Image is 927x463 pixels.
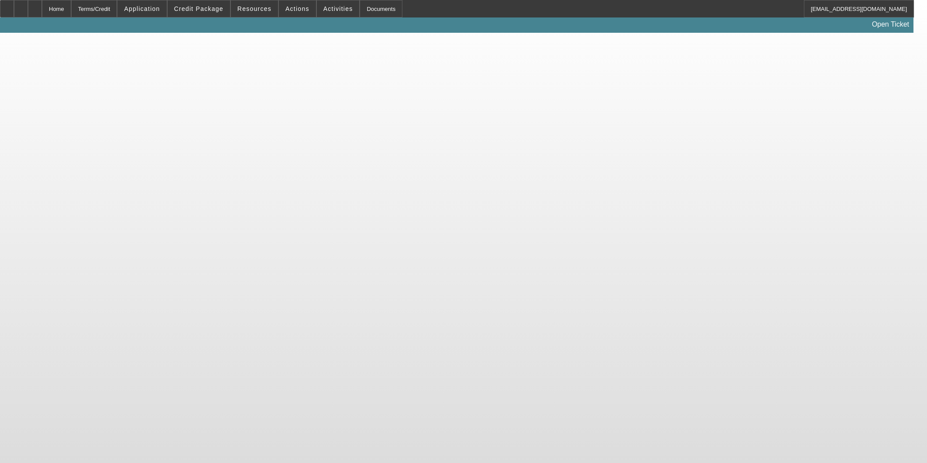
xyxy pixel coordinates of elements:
span: Activities [323,5,353,12]
span: Resources [237,5,271,12]
button: Application [117,0,166,17]
a: Open Ticket [869,17,913,32]
button: Credit Package [168,0,230,17]
button: Actions [279,0,316,17]
button: Activities [317,0,360,17]
span: Application [124,5,160,12]
span: Credit Package [174,5,223,12]
span: Actions [285,5,309,12]
button: Resources [231,0,278,17]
